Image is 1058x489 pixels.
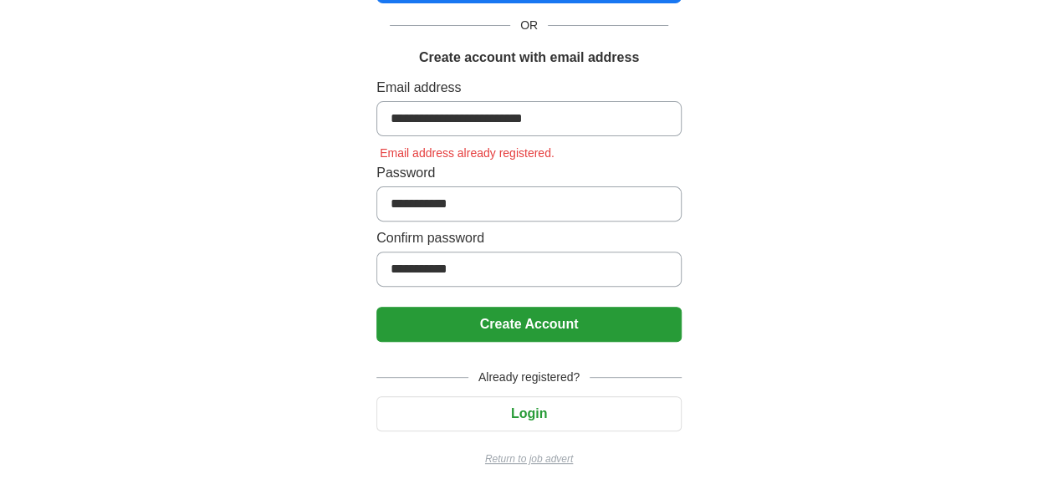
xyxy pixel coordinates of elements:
a: Login [376,406,682,420]
span: Already registered? [468,369,590,386]
label: Email address [376,78,682,98]
span: Email address already registered. [376,146,558,160]
a: Return to job advert [376,451,682,466]
label: Password [376,163,682,183]
button: Create Account [376,307,682,342]
button: Login [376,396,682,431]
label: Confirm password [376,228,682,248]
h1: Create account with email address [419,48,639,68]
span: OR [510,17,548,34]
